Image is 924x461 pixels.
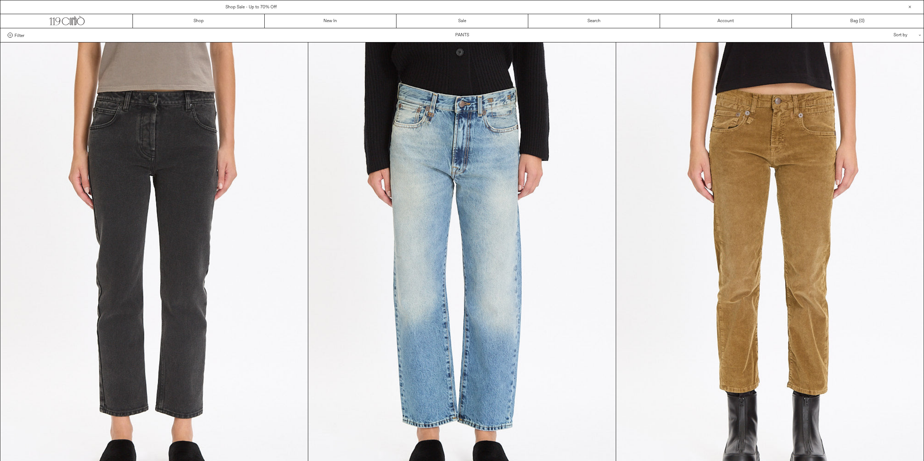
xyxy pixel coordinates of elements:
a: Shop [133,14,265,28]
span: 0 [860,18,863,24]
span: ) [860,18,864,24]
span: Filter [15,33,24,38]
a: Sale [396,14,528,28]
a: Bag () [792,14,924,28]
a: Shop Sale - Up to 70% Off [225,4,277,10]
a: New In [265,14,396,28]
a: Account [660,14,792,28]
div: Sort by [851,28,916,42]
a: Search [528,14,660,28]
